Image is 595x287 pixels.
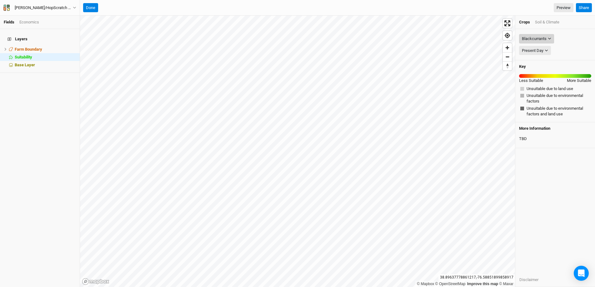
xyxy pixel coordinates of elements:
a: Improve this map [467,282,498,286]
button: Zoom in [503,43,512,52]
a: Preview [554,3,573,13]
div: Farm Boundary [15,47,76,52]
div: Economics [19,19,39,25]
div: Soil & Climate [535,19,559,25]
div: Present Day [522,48,543,54]
button: [PERSON_NAME]/HopScratch Farm [3,4,77,11]
span: Unsuitable due to land use [527,86,573,92]
div: More Suitable [567,78,591,83]
span: Farm Boundary [15,47,42,52]
button: Disclaimer [519,276,539,283]
div: Open Intercom Messenger [574,266,589,281]
div: Base Layer [15,63,76,68]
div: 38.89637778861217 , -76.58851899858917 [438,274,515,281]
h4: Key [519,64,526,69]
div: Blackcurrants [522,36,547,42]
div: Amy Crone/HopScratch Farm [15,5,73,11]
a: Fields [4,20,14,24]
span: Unsuitable due to environmental factors [527,93,590,104]
button: Done [83,3,98,13]
div: Suitability [15,55,76,60]
button: Share [576,3,592,13]
div: Less Suitable [519,78,543,83]
span: Reset bearing to north [503,62,512,70]
button: Reset bearing to north [503,61,512,70]
span: Base Layer [15,63,35,67]
h4: More Information [519,126,591,131]
span: Unsuitable due to environmental factors and land use [527,106,590,117]
span: Suitability [15,55,32,59]
a: Mapbox logo [82,278,109,285]
canvas: Map [80,16,515,287]
button: Present Day [519,46,551,55]
button: Blackcurrants [519,34,554,43]
a: Mapbox [417,282,434,286]
h4: Layers [4,33,76,45]
a: Maxar [499,282,513,286]
div: [PERSON_NAME]/HopScratch Farm [15,5,73,11]
div: TBD [519,133,591,144]
button: Enter fullscreen [503,19,512,28]
button: Zoom out [503,52,512,61]
button: Find my location [503,31,512,40]
a: OpenStreetMap [435,282,466,286]
div: Crops [519,19,530,25]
